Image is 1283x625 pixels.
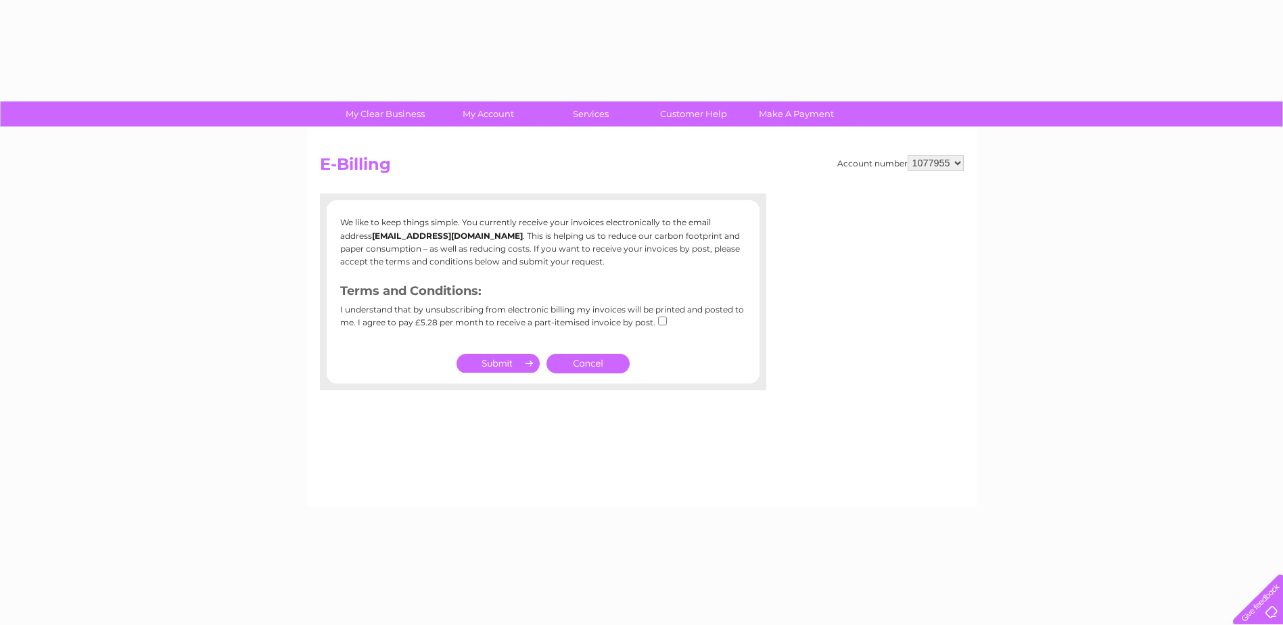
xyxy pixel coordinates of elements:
[340,216,746,268] p: We like to keep things simple. You currently receive your invoices electronically to the email ad...
[741,101,852,126] a: Make A Payment
[329,101,441,126] a: My Clear Business
[432,101,544,126] a: My Account
[535,101,647,126] a: Services
[638,101,749,126] a: Customer Help
[372,231,523,241] b: [EMAIL_ADDRESS][DOMAIN_NAME]
[546,354,630,373] a: Cancel
[320,155,964,181] h2: E-Billing
[340,305,746,337] div: I understand that by unsubscribing from electronic billing my invoices will be printed and posted...
[837,155,964,171] div: Account number
[340,281,746,305] h3: Terms and Conditions:
[457,354,540,373] input: Submit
